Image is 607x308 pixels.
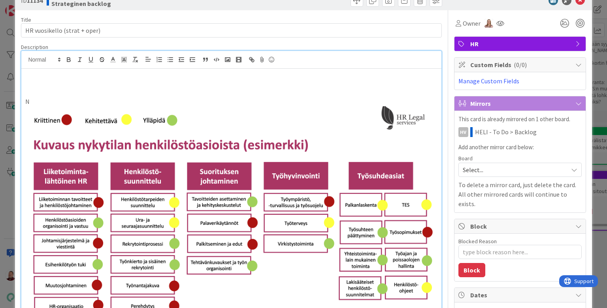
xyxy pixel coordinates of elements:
p: To delete a mirror card, just delete the card. All other mirrored cards will continue to exists. [458,180,582,208]
span: Custom Fields [470,60,571,69]
div: HV [458,127,468,137]
img: IH [484,19,493,28]
span: Select... [463,164,564,175]
span: HELI - To Do > Backlog [475,127,537,137]
b: Strateginen backlog [51,0,111,7]
span: Dates [470,290,571,300]
span: Support [15,1,34,11]
span: Board [458,156,473,161]
label: Title [21,16,31,23]
span: HR [470,39,571,49]
span: Mirrors [470,99,571,108]
label: Blocked Reason [458,238,497,245]
span: Owner [463,19,481,28]
button: Block [458,263,485,277]
span: Description [21,43,48,51]
span: ( 0/0 ) [514,61,527,69]
a: Manage Custom Fields [458,77,519,85]
input: type card name here... [21,23,441,38]
span: Block [470,222,571,231]
p: Add another mirror card below: [458,143,582,152]
p: N [25,97,437,106]
p: This card is already mirrored on 1 other board. [458,115,582,124]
